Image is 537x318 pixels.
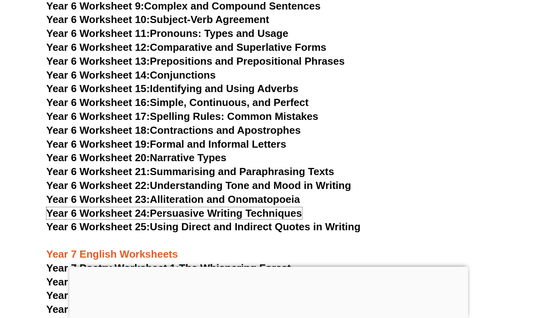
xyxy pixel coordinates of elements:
[46,262,179,274] span: Year 7 Poetry Worksheet 1:
[46,110,318,122] a: Year 6 Worksheet 17:Spelling Rules: Common Mistakes
[46,303,256,315] a: Year 7 Poetry Worksheet 4:Autumn Leaves
[46,55,150,67] span: Year 6 Worksheet 13:
[46,207,150,219] span: Year 6 Worksheet 24:
[46,124,150,136] span: Year 6 Worksheet 18:
[46,152,150,164] span: Year 6 Worksheet 20:
[69,267,468,316] iframe: Advertisement
[46,193,150,205] span: Year 6 Worksheet 23:
[46,13,269,25] a: Year 6 Worksheet 10:Subject-Verb Agreement
[46,234,491,261] h3: Year 7 English Worksheets
[46,41,150,53] span: Year 6 Worksheet 12:
[46,289,179,301] span: Year 7 Poetry Worksheet 3:
[46,83,298,94] a: Year 6 Worksheet 15:Identifying and Using Adverbs
[46,221,361,233] a: Year 6 Worksheet 25:Using Direct and Indirect Quotes in Writing
[46,27,150,39] span: Year 6 Worksheet 11:
[46,138,150,150] span: Year 6 Worksheet 19:
[46,152,227,164] a: Year 6 Worksheet 20:Narrative Types
[46,193,300,205] a: Year 6 Worksheet 23:Alliteration and Onomatopoeia
[46,110,150,122] span: Year 6 Worksheet 17:
[46,13,150,25] span: Year 6 Worksheet 10:
[46,55,345,67] a: Year 6 Worksheet 13:Prepositions and Prepositional Phrases
[46,96,150,108] span: Year 6 Worksheet 16:
[46,289,265,301] a: Year 7 Poetry Worksheet 3:The Midnight Sky
[46,138,287,150] a: Year 6 Worksheet 19:Formal and Informal Letters
[46,69,150,81] span: Year 6 Worksheet 14:
[46,207,302,219] a: Year 6 Worksheet 24:Persuasive Writing Techniques
[46,41,327,53] a: Year 6 Worksheet 12:Comparative and Superlative Forms
[46,179,150,191] span: Year 6 Worksheet 22:
[46,262,291,274] a: Year 7 Poetry Worksheet 1:The Whispering Forest
[46,96,309,108] a: Year 6 Worksheet 16:Simple, Continuous, and Perfect
[46,276,179,288] span: Year 7 Poetry Worksheet 2:
[46,303,179,315] span: Year 7 Poetry Worksheet 4:
[46,166,334,177] a: Year 6 Worksheet 21:Summarising and Paraphrasing Texts
[46,276,262,288] a: Year 7 Poetry Worksheet 2:The Ocean's Call
[46,179,351,191] a: Year 6 Worksheet 22:Understanding Tone and Mood in Writing
[46,69,216,81] a: Year 6 Worksheet 14:Conjunctions
[46,221,150,233] span: Year 6 Worksheet 25:
[46,83,150,94] span: Year 6 Worksheet 15:
[405,228,537,318] iframe: Chat Widget
[46,27,289,39] a: Year 6 Worksheet 11:Pronouns: Types and Usage
[46,166,150,177] span: Year 6 Worksheet 21:
[46,124,301,136] a: Year 6 Worksheet 18:Contractions and Apostrophes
